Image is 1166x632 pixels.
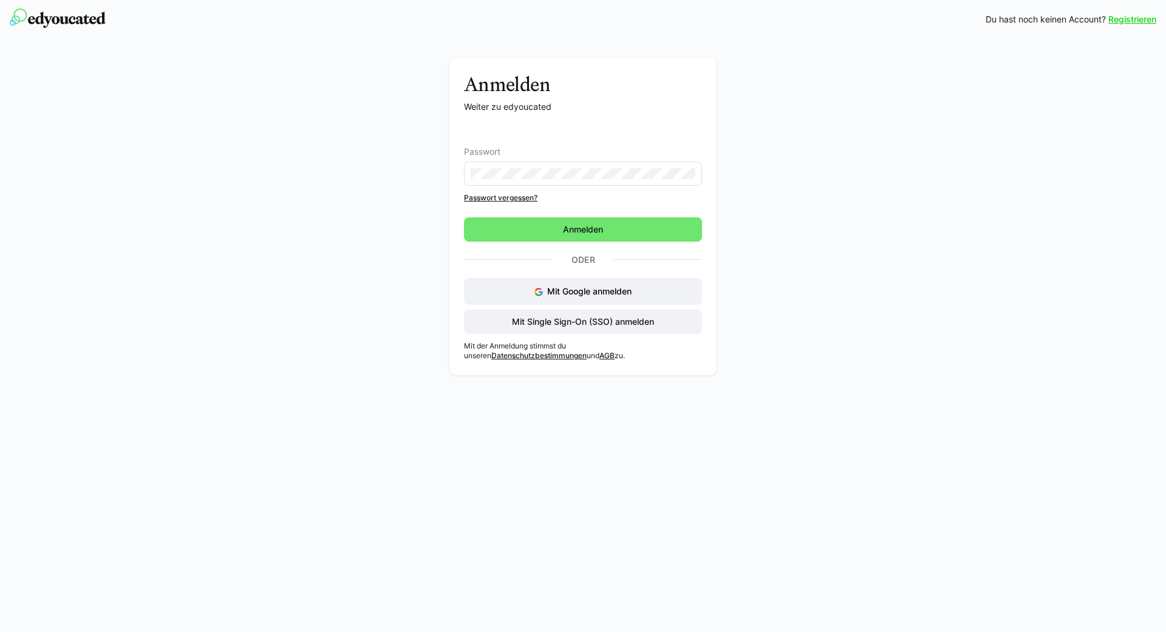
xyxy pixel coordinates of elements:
button: Mit Single Sign-On (SSO) anmelden [464,310,702,334]
button: Anmelden [464,217,702,242]
span: Anmelden [561,223,605,236]
img: edyoucated [10,8,106,28]
a: Registrieren [1108,13,1156,25]
a: Passwort vergessen? [464,193,702,203]
p: Weiter zu edyoucated [464,101,702,113]
button: Mit Google anmelden [464,278,702,305]
span: Du hast noch keinen Account? [986,13,1106,25]
a: AGB [599,351,615,360]
p: Oder [553,251,613,268]
a: Datenschutzbestimmungen [491,351,587,360]
h3: Anmelden [464,73,702,96]
span: Passwort [464,147,500,157]
span: Mit Google anmelden [547,286,632,296]
p: Mit der Anmeldung stimmst du unseren und zu. [464,341,702,361]
span: Mit Single Sign-On (SSO) anmelden [510,316,656,328]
